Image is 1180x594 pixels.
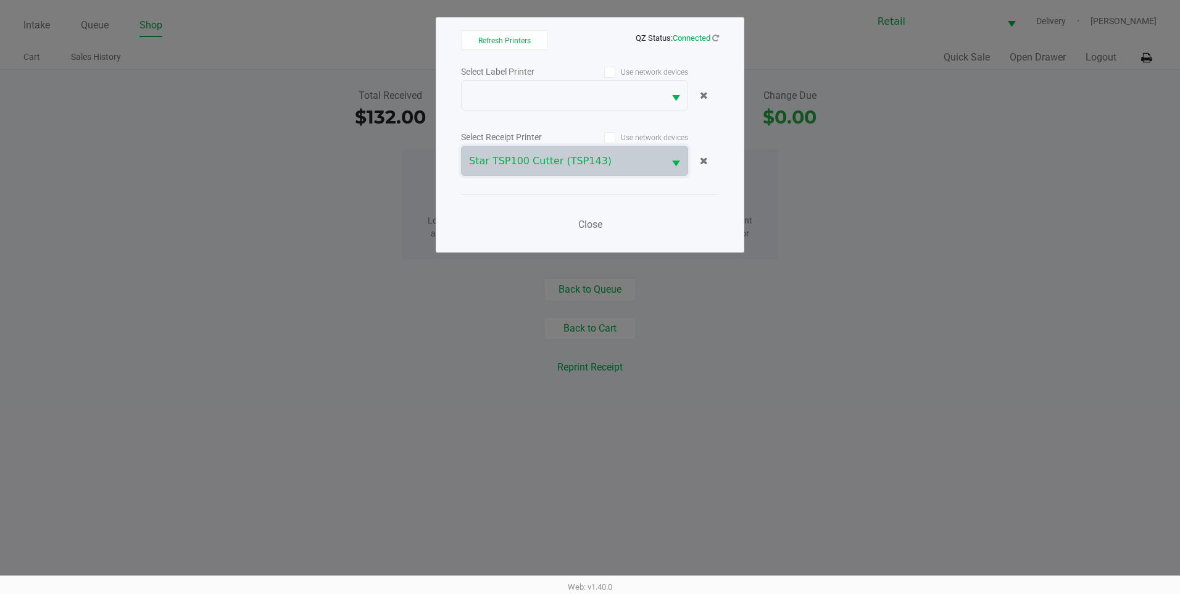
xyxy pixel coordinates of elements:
[664,146,688,175] button: Select
[469,154,657,169] span: Star TSP100 Cutter (TSP143)
[568,582,612,592] span: Web: v1.40.0
[575,132,688,143] label: Use network devices
[636,33,719,43] span: QZ Status:
[578,219,602,230] span: Close
[461,65,575,78] div: Select Label Printer
[571,212,609,237] button: Close
[664,81,688,110] button: Select
[673,33,710,43] span: Connected
[575,67,688,78] label: Use network devices
[461,30,547,50] button: Refresh Printers
[478,36,531,45] span: Refresh Printers
[461,131,575,144] div: Select Receipt Printer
